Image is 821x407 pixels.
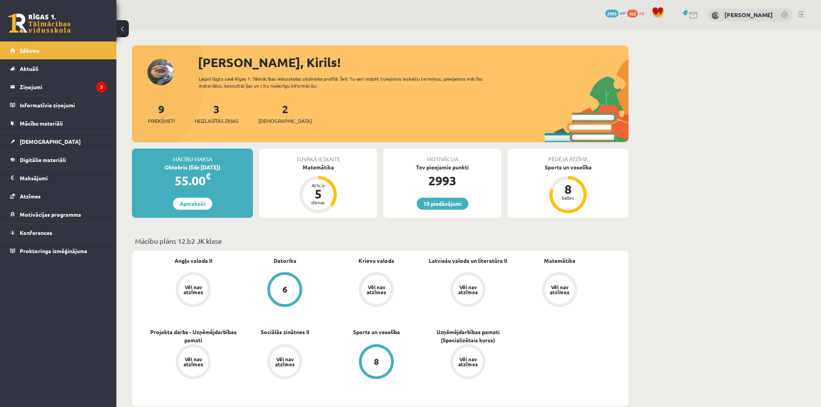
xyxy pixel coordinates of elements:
a: Sociālās zinātnes II [261,328,309,336]
a: Sākums [10,41,107,59]
div: Sports un veselība [507,163,629,171]
span: Priekšmeti [148,117,175,125]
a: 10 piedāvājumi [417,198,468,210]
a: Konferences [10,224,107,241]
img: Kirils Kovaļovs [712,12,719,19]
span: Konferences [20,229,52,236]
div: Laipni lūgts savā Rīgas 1. Tālmācības vidusskolas skolnieka profilā. Šeit Tu vari redzēt tuvojošo... [199,75,497,89]
a: Vēl nav atzīmes [422,344,514,381]
div: 55.00 [132,171,253,190]
a: Rīgas 1. Tālmācības vidusskola [9,14,71,33]
a: 2[DEMOGRAPHIC_DATA] [258,102,312,125]
a: Uzņēmējdarbības pamati (Specializētais kurss) [422,328,514,344]
div: Matemātika [259,163,377,171]
a: Vēl nav atzīmes [331,272,422,309]
a: Motivācijas programma [10,205,107,223]
i: 3 [96,82,107,92]
a: Sports un veselība [353,328,400,336]
span: Neizlasītās ziņas [195,117,238,125]
a: Angļu valoda II [175,257,212,265]
a: Maksājumi [10,169,107,187]
a: Vēl nav atzīmes [422,272,514,309]
a: Matemātika Atlicis 5 dienas [259,163,377,214]
span: xp [639,10,644,16]
div: 8 [374,357,379,366]
span: € [206,171,211,182]
span: Mācību materiāli [20,120,63,127]
div: Tuvākā ieskaite [259,148,377,163]
a: Digitālie materiāli [10,151,107,169]
a: Apmaksāt [173,198,212,210]
a: Vēl nav atzīmes [239,344,331,381]
span: Atzīmes [20,193,41,200]
span: mP [620,10,626,16]
a: Mācību materiāli [10,114,107,132]
legend: Maksājumi [20,169,107,187]
span: Motivācijas programma [20,211,81,218]
span: [DEMOGRAPHIC_DATA] [20,138,81,145]
span: Proktoringa izmēģinājums [20,247,87,254]
div: Vēl nav atzīmes [549,285,570,295]
div: Vēl nav atzīmes [182,285,204,295]
div: Motivācija [383,148,501,163]
div: Vēl nav atzīmes [182,357,204,367]
a: Latviešu valoda un literatūra II [429,257,507,265]
legend: Informatīvie ziņojumi [20,96,107,114]
a: [PERSON_NAME] [724,11,773,19]
div: [PERSON_NAME], Kirils! [198,53,629,72]
a: Ziņojumi3 [10,78,107,96]
a: Projekta darbs - Uzņēmējdarbības pamati [147,328,239,344]
span: 2993 [605,10,618,17]
div: 8 [556,183,580,195]
a: 9Priekšmeti [148,102,175,125]
div: Vēl nav atzīmes [274,357,296,367]
span: 162 [627,10,638,17]
div: Mācību maksa [132,148,253,163]
a: Vēl nav atzīmes [147,272,239,309]
p: Mācību plāns 12.b2 JK klase [135,236,625,246]
div: Pēdējā atzīme [507,148,629,163]
a: 3Neizlasītās ziņas [195,102,238,125]
div: 2993 [383,171,501,190]
div: Vēl nav atzīmes [457,285,479,295]
div: Vēl nav atzīmes [365,285,387,295]
a: 8 [331,344,422,381]
div: Atlicis [307,183,330,188]
a: Sports un veselība 8 balles [507,163,629,214]
legend: Ziņojumi [20,78,107,96]
a: Krievu valoda [359,257,394,265]
span: Digitālie materiāli [20,156,66,163]
a: Informatīvie ziņojumi [10,96,107,114]
div: 5 [307,188,330,200]
span: Sākums [20,47,40,54]
a: Matemātika [544,257,575,265]
div: Vēl nav atzīmes [457,357,479,367]
a: Vēl nav atzīmes [514,272,605,309]
span: Aktuāli [20,65,38,72]
a: 6 [239,272,331,309]
a: 162 xp [627,10,648,16]
a: Datorika [274,257,296,265]
span: [DEMOGRAPHIC_DATA] [258,117,312,125]
div: Tev pieejamie punkti [383,163,501,171]
div: balles [556,195,580,200]
div: dienas [307,200,330,205]
a: [DEMOGRAPHIC_DATA] [10,133,107,150]
div: Oktobris (līdz [DATE]) [132,163,253,171]
a: Aktuāli [10,60,107,78]
a: Vēl nav atzīmes [147,344,239,381]
a: Atzīmes [10,187,107,205]
a: Proktoringa izmēģinājums [10,242,107,260]
div: 6 [282,285,288,294]
a: 2993 mP [605,10,626,16]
